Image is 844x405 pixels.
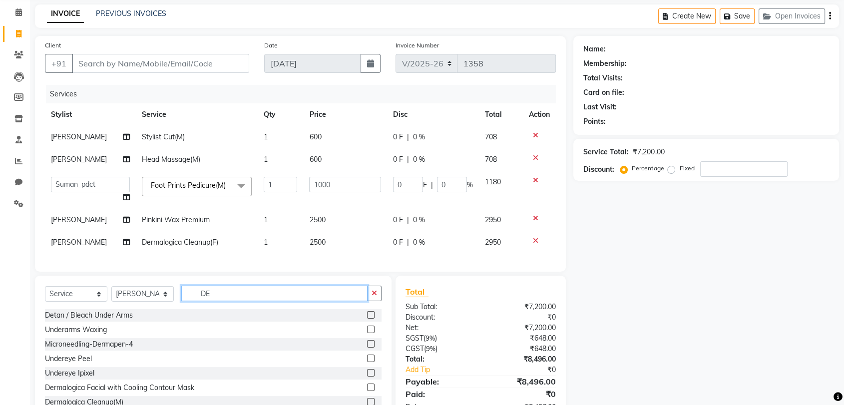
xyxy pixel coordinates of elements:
a: Add Tip [398,365,494,375]
span: Total [406,287,428,297]
span: 2950 [485,238,501,247]
div: ( ) [398,344,481,354]
span: 0 % [413,237,425,248]
div: Detan / Bleach Under Arms [45,310,133,321]
input: Search or Scan [181,286,368,301]
span: 1 [264,238,268,247]
div: Discount: [583,164,614,175]
span: 600 [309,132,321,141]
div: Payable: [398,376,481,388]
label: Invoice Number [396,41,439,50]
button: Save [720,8,755,24]
button: Create New [658,8,716,24]
span: [PERSON_NAME] [51,132,107,141]
th: Qty [258,103,303,126]
th: Price [303,103,387,126]
span: 1 [264,215,268,224]
div: Points: [583,116,606,127]
span: 0 F [393,215,403,225]
span: Foot Prints Pedicure(M) [151,181,226,190]
span: [PERSON_NAME] [51,238,107,247]
div: Last Visit: [583,102,617,112]
div: Sub Total: [398,302,481,312]
span: 2950 [485,215,501,224]
span: SGST [406,334,423,343]
span: 2500 [309,215,325,224]
div: Undereye Ipixel [45,368,94,379]
a: x [226,181,230,190]
span: Head Massage(M) [142,155,200,164]
span: 9% [426,345,435,353]
span: 708 [485,132,497,141]
span: % [467,180,473,190]
th: Service [136,103,258,126]
span: 0 % [413,132,425,142]
span: | [407,132,409,142]
label: Fixed [679,164,694,173]
th: Total [479,103,523,126]
div: ₹7,200.00 [633,147,664,157]
span: | [407,215,409,225]
div: Undereye Peel [45,354,92,364]
span: 1180 [485,177,501,186]
span: | [431,180,433,190]
label: Client [45,41,61,50]
div: ₹648.00 [481,344,564,354]
div: Paid: [398,388,481,400]
span: 708 [485,155,497,164]
a: INVOICE [47,5,84,23]
div: ₹648.00 [481,333,564,344]
span: 0 F [393,132,403,142]
div: ₹0 [481,388,564,400]
span: 0 F [393,154,403,165]
div: Card on file: [583,87,624,98]
div: Underarms Waxing [45,325,107,335]
span: 0 F [393,237,403,248]
input: Search by Name/Mobile/Email/Code [72,54,249,73]
span: Dermalogica Cleanup(F) [142,238,218,247]
span: | [407,154,409,165]
th: Disc [387,103,479,126]
div: Total: [398,354,481,365]
span: 0 % [413,215,425,225]
a: PREVIOUS INVOICES [96,9,166,18]
span: [PERSON_NAME] [51,215,107,224]
span: Stylist Cut(M) [142,132,185,141]
div: ₹8,496.00 [481,354,564,365]
div: ₹7,200.00 [481,323,564,333]
span: Pinkini Wax Premium [142,215,210,224]
div: ₹8,496.00 [481,376,564,388]
div: Discount: [398,312,481,323]
div: ( ) [398,333,481,344]
span: 2500 [309,238,325,247]
div: Membership: [583,58,627,69]
span: [PERSON_NAME] [51,155,107,164]
span: 600 [309,155,321,164]
div: ₹0 [481,312,564,323]
span: 1 [264,132,268,141]
div: Microneedling-Dermapen-4 [45,339,133,350]
th: Action [523,103,556,126]
button: Open Invoices [759,8,825,24]
div: Service Total: [583,147,629,157]
div: ₹7,200.00 [481,302,564,312]
div: Services [46,85,563,103]
div: Total Visits: [583,73,623,83]
span: | [407,237,409,248]
span: 1 [264,155,268,164]
span: 9% [425,334,435,342]
div: Dermalogica Facial with Cooling Contour Mask [45,383,194,393]
th: Stylist [45,103,136,126]
div: ₹0 [494,365,563,375]
label: Date [264,41,278,50]
label: Percentage [632,164,664,173]
span: 0 % [413,154,425,165]
div: Net: [398,323,481,333]
span: F [423,180,427,190]
span: CGST [406,344,424,353]
button: +91 [45,54,73,73]
div: Name: [583,44,606,54]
